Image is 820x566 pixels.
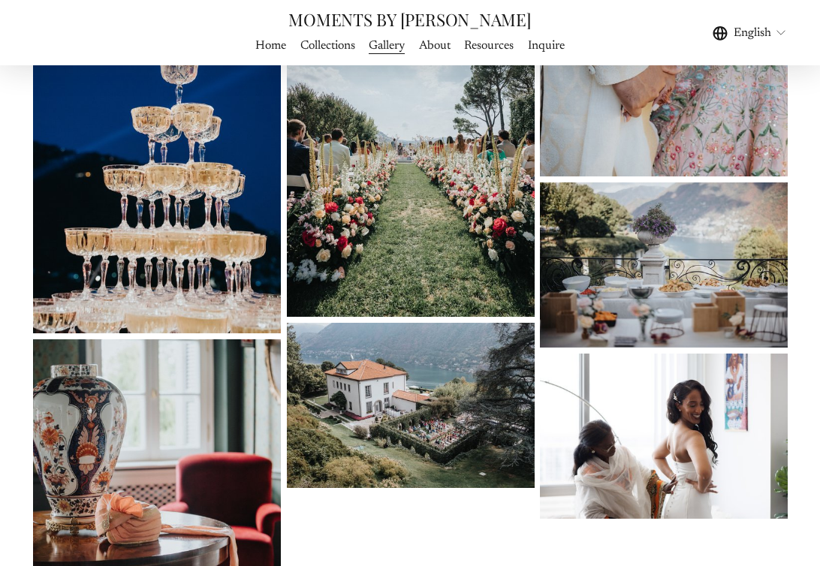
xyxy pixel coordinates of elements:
a: About [419,36,451,56]
a: folder dropdown [369,36,405,56]
img: -103.jpg [540,182,788,348]
a: Resources [464,36,514,56]
a: Collections [300,36,355,56]
img: -105.jpg [287,323,535,488]
div: language picker [713,23,788,43]
span: English [734,24,771,42]
img: East African Ethiopian Wedding Bride getting ready photographs [540,354,788,519]
a: Inquire [528,36,565,56]
a: Home [255,36,286,56]
a: MOMENTS BY [PERSON_NAME] [288,8,532,31]
span: Gallery [369,37,405,55]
